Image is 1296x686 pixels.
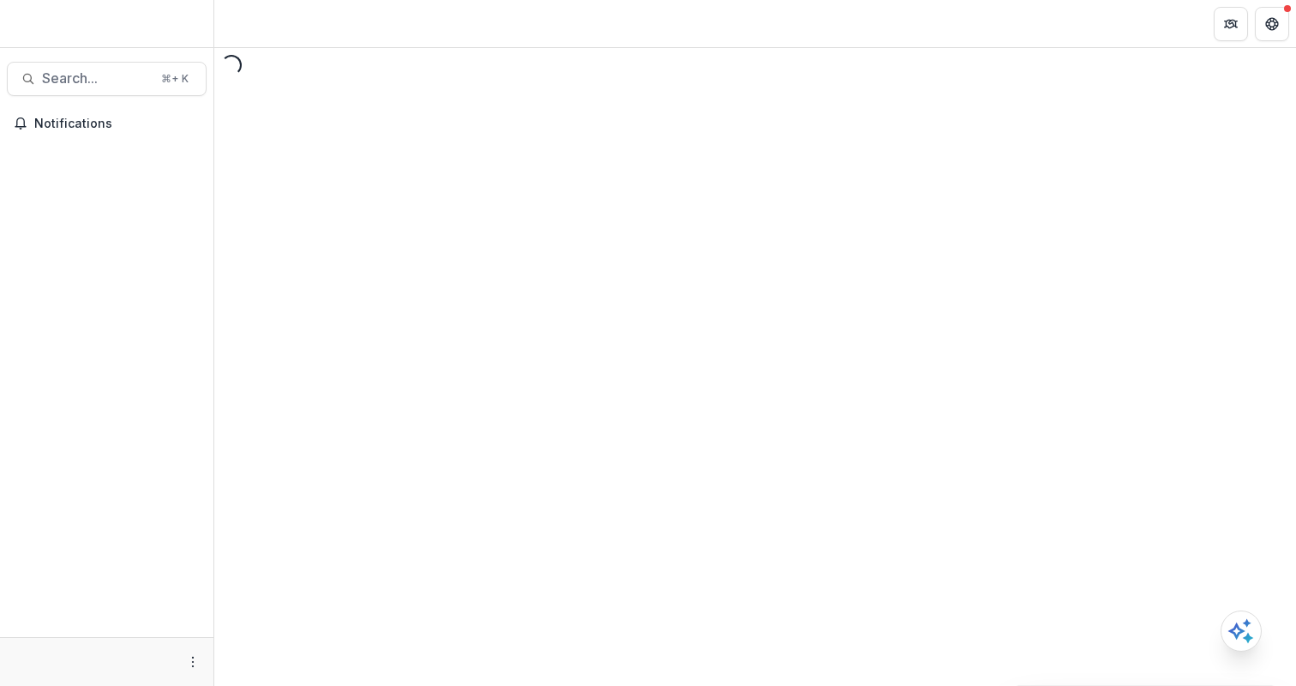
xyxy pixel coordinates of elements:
button: More [183,652,203,672]
button: Search... [7,62,207,96]
button: Partners [1214,7,1248,41]
span: Search... [42,70,151,87]
div: ⌘ + K [158,69,192,88]
button: Open AI Assistant [1221,611,1262,652]
span: Notifications [34,117,200,131]
button: Notifications [7,110,207,137]
button: Get Help [1255,7,1289,41]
